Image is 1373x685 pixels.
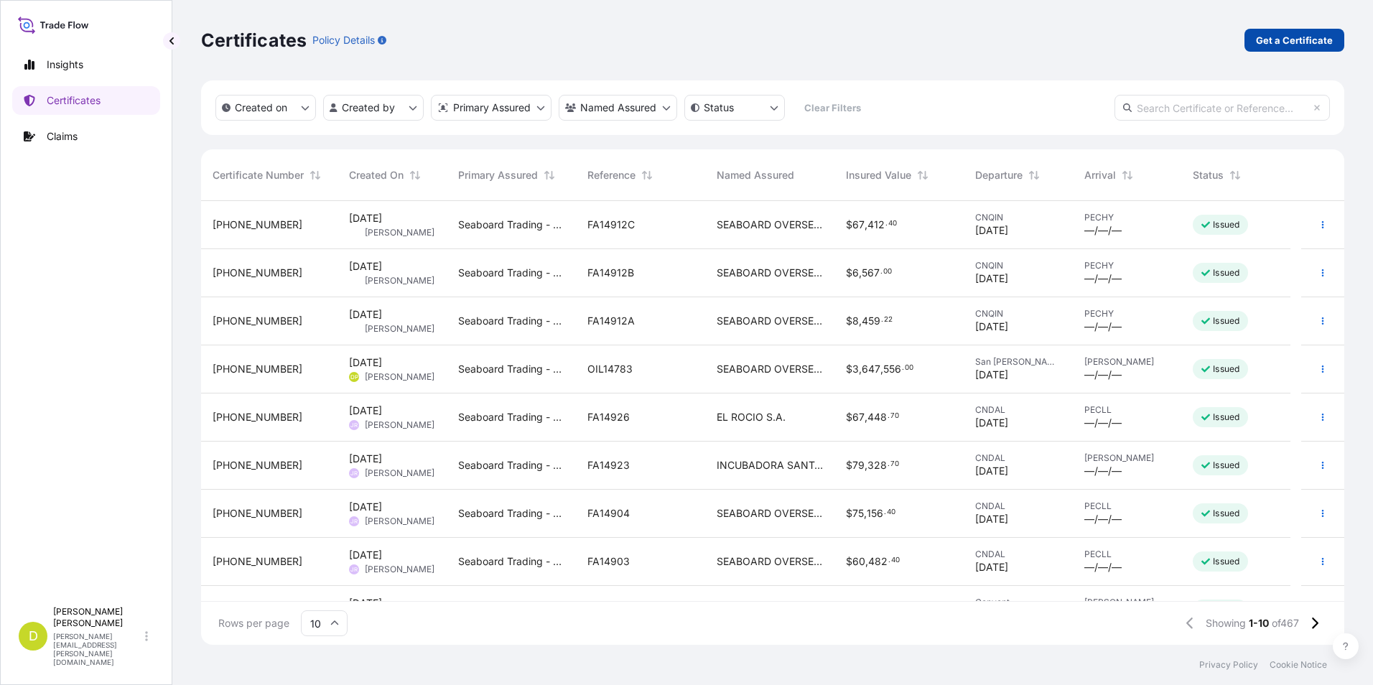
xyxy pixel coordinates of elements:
span: —/—/— [1084,223,1122,238]
span: [PHONE_NUMBER] [213,362,302,376]
span: INCUBADORA SANTANDER S.A [717,458,823,472]
span: Departure [975,168,1023,182]
span: —/—/— [1084,512,1122,526]
p: Certificates [201,29,307,52]
button: Sort [638,167,656,184]
span: —/—/— [1084,560,1122,574]
span: CNQIN [975,260,1061,271]
span: [PHONE_NUMBER] [213,218,302,232]
a: Certificates [12,86,160,115]
span: [PERSON_NAME] [365,275,434,286]
span: Seaboard Trading - [GEOGRAPHIC_DATA] [458,554,564,569]
a: Get a Certificate [1244,29,1344,52]
span: [DATE] [349,596,382,610]
span: [PERSON_NAME] [365,323,434,335]
span: EL ROCIO S.A. [717,410,786,424]
span: [DATE] [975,271,1008,286]
span: 67 [852,220,865,230]
span: FA14903 [587,554,630,569]
span: $ [846,316,852,326]
span: [PHONE_NUMBER] [213,506,302,521]
span: Status [1193,168,1224,182]
p: Named Assured [580,101,656,115]
span: [PHONE_NUMBER] [213,458,302,472]
span: Reference [587,168,636,182]
span: PECLL [1084,404,1170,416]
span: 412 [867,220,885,230]
span: 60 [852,556,865,567]
span: 40 [891,558,900,563]
span: Seaboard Trading - [GEOGRAPHIC_DATA] [458,314,564,328]
span: 6 [852,268,859,278]
span: Rows per page [218,616,289,630]
span: 40 [887,510,895,515]
span: . [902,365,904,371]
span: Showing [1206,616,1246,630]
span: 459 [862,316,880,326]
span: [PERSON_NAME] [365,419,434,431]
p: [PERSON_NAME][EMAIL_ADDRESS][PERSON_NAME][DOMAIN_NAME] [53,632,142,666]
span: —/—/— [1084,416,1122,430]
span: FA14926 [587,410,630,424]
span: SEABOARD OVERSEAS [GEOGRAPHIC_DATA] S.A. [717,506,823,521]
button: Sort [1227,167,1244,184]
a: Insights [12,50,160,79]
span: CNQIN [975,212,1061,223]
p: Issued [1213,508,1239,519]
span: VP [350,225,358,240]
a: Cookie Notice [1270,659,1327,671]
span: [DATE] [349,211,382,225]
span: , [865,460,867,470]
span: [DATE] [349,404,382,418]
p: Issued [1213,363,1239,375]
span: SEABOARD OVERSEAS [GEOGRAPHIC_DATA] S.A. [717,266,823,280]
span: VP [350,322,358,336]
span: , [865,556,868,567]
span: [PHONE_NUMBER] [213,554,302,569]
span: SEABOARD OVERSEAS [GEOGRAPHIC_DATA] SAS [717,362,823,376]
span: [DATE] [975,512,1008,526]
span: , [859,268,862,278]
span: 79 [852,460,865,470]
span: —/—/— [1084,368,1122,382]
span: 70 [890,414,899,419]
span: $ [846,268,852,278]
span: JR [350,562,358,577]
span: 1-10 [1249,616,1269,630]
span: —/—/— [1084,271,1122,286]
p: Issued [1213,411,1239,423]
span: SEABOARD OVERSEAS [GEOGRAPHIC_DATA] S.A. [717,218,823,232]
p: Insights [47,57,83,72]
p: Primary Assured [453,101,531,115]
span: $ [846,460,852,470]
span: . [888,414,890,419]
span: Primary Assured [458,168,538,182]
span: , [865,220,867,230]
span: SEABOARD OVERSEAS [GEOGRAPHIC_DATA] S.A. [717,314,823,328]
span: [PHONE_NUMBER] [213,410,302,424]
span: Seaboard Trading - [GEOGRAPHIC_DATA] [458,410,564,424]
span: [DATE] [975,464,1008,478]
p: Issued [1213,460,1239,471]
span: Seaboard Trading - [GEOGRAPHIC_DATA] [458,362,564,376]
span: [DATE] [349,307,382,322]
span: Created On [349,168,404,182]
button: certificateStatus Filter options [684,95,785,121]
span: Convent [975,597,1061,608]
span: $ [846,364,852,374]
span: [PHONE_NUMBER] [213,314,302,328]
span: , [880,364,883,374]
span: 156 [867,508,883,518]
button: createdOn Filter options [215,95,316,121]
span: OIL14783 [587,362,633,376]
span: 556 [883,364,901,374]
span: 75 [852,508,864,518]
p: Privacy Policy [1199,659,1258,671]
span: 448 [867,412,887,422]
span: . [888,462,890,467]
span: [DATE] [975,416,1008,430]
span: $ [846,556,852,567]
span: FA14912A [587,314,635,328]
p: Created by [342,101,395,115]
span: 22 [884,317,893,322]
